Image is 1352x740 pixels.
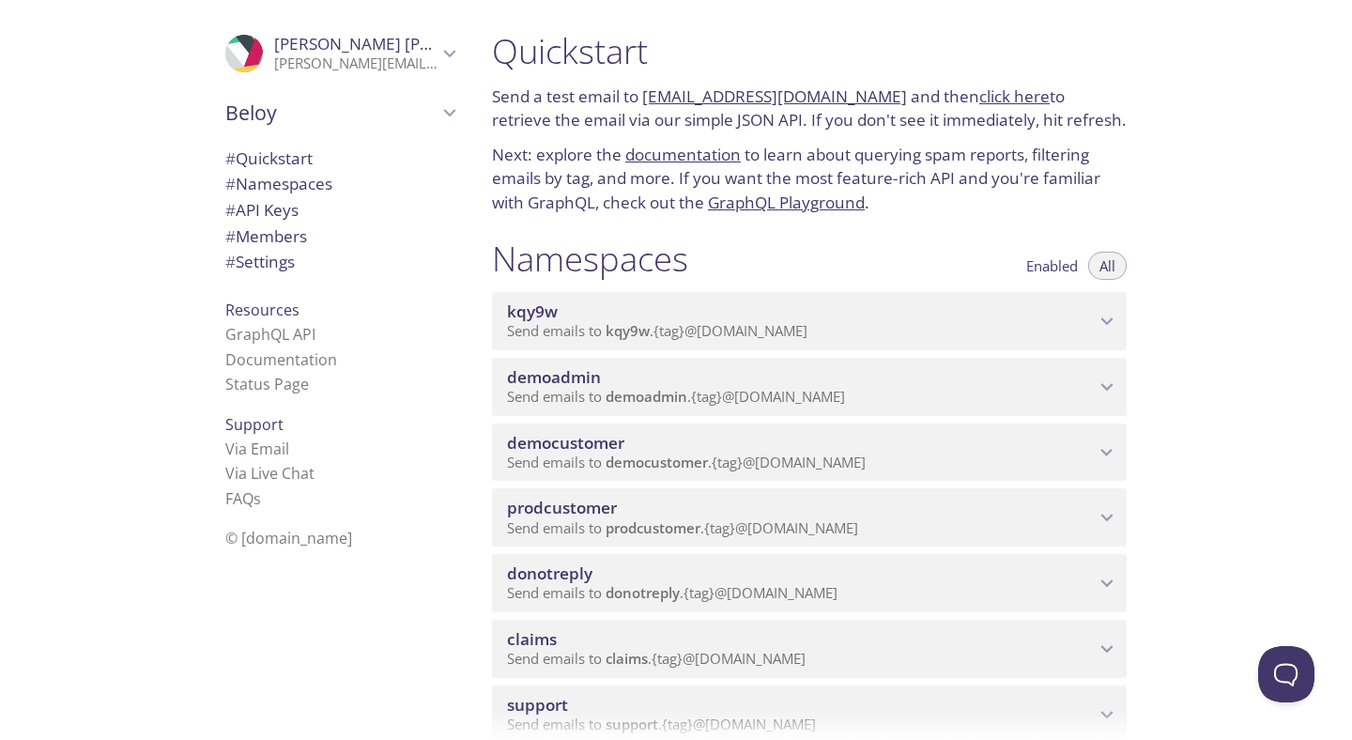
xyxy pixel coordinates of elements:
div: Dianne Villaflor [210,23,469,85]
span: donotreply [507,563,592,584]
span: Beloy [225,100,438,126]
span: kqy9w [606,321,650,340]
span: donotreply [606,583,680,602]
span: # [225,147,236,169]
div: Team Settings [210,249,469,275]
p: [PERSON_NAME][EMAIL_ADDRESS][DOMAIN_NAME] [274,54,438,73]
div: donotreply namespace [492,554,1127,612]
span: Resources [225,300,300,320]
p: Send a test email to and then to retrieve the email via our simple JSON API. If you don't see it ... [492,85,1127,132]
div: prodcustomer namespace [492,488,1127,547]
a: FAQ [225,488,261,509]
div: democustomer namespace [492,424,1127,482]
div: kqy9w namespace [492,292,1127,350]
span: Send emails to . {tag} @[DOMAIN_NAME] [507,518,858,537]
span: Send emails to . {tag} @[DOMAIN_NAME] [507,649,806,668]
span: prodcustomer [507,497,617,518]
span: Send emails to . {tag} @[DOMAIN_NAME] [507,321,807,340]
iframe: Help Scout Beacon - Open [1258,646,1314,702]
div: demoadmin namespace [492,358,1127,416]
span: prodcustomer [606,518,700,537]
button: All [1088,252,1127,280]
a: Via Email [225,439,289,459]
div: Beloy [210,88,469,137]
a: documentation [625,144,741,165]
a: Via Live Chat [225,463,315,484]
div: claims namespace [492,620,1127,678]
p: Next: explore the to learn about querying spam reports, filtering emails by tag, and more. If you... [492,143,1127,215]
a: [EMAIL_ADDRESS][DOMAIN_NAME] [642,85,907,107]
a: Documentation [225,349,337,370]
div: Members [210,224,469,250]
div: API Keys [210,197,469,224]
span: © [DOMAIN_NAME] [225,528,352,548]
span: Support [225,414,284,435]
span: Members [225,225,307,247]
span: democustomer [507,432,624,454]
span: Settings [225,251,295,272]
a: GraphQL Playground [708,192,865,213]
span: [PERSON_NAME] [PERSON_NAME] [274,33,531,54]
span: # [225,225,236,247]
span: Send emails to . {tag} @[DOMAIN_NAME] [507,583,837,602]
button: Enabled [1015,252,1089,280]
span: claims [507,628,557,650]
div: Quickstart [210,146,469,172]
span: claims [606,649,648,668]
span: # [225,173,236,194]
span: Quickstart [225,147,313,169]
span: # [225,199,236,221]
span: Send emails to . {tag} @[DOMAIN_NAME] [507,453,866,471]
span: # [225,251,236,272]
span: support [507,694,568,716]
span: Namespaces [225,173,332,194]
h1: Quickstart [492,30,1127,72]
span: kqy9w [507,301,558,322]
span: demoadmin [507,366,601,388]
span: demoadmin [606,387,687,406]
a: Status Page [225,374,309,394]
span: democustomer [606,453,708,471]
h1: Namespaces [492,238,688,280]
div: Namespaces [210,171,469,197]
a: click here [979,85,1050,107]
span: Send emails to . {tag} @[DOMAIN_NAME] [507,387,845,406]
span: API Keys [225,199,299,221]
a: GraphQL API [225,324,315,345]
span: s [253,488,261,509]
